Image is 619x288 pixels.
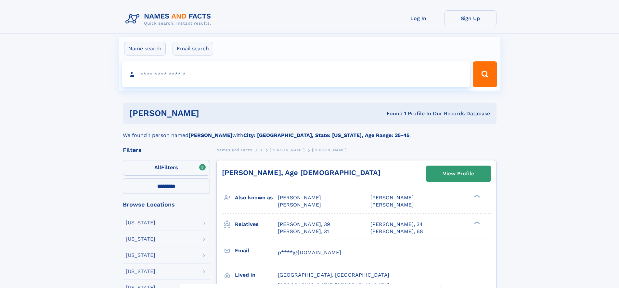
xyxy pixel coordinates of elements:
[270,148,304,152] span: [PERSON_NAME]
[259,146,263,154] a: H
[370,221,423,228] a: [PERSON_NAME], 34
[235,192,278,203] h3: Also known as
[472,194,480,198] div: ❯
[312,148,347,152] span: [PERSON_NAME]
[278,202,321,208] span: [PERSON_NAME]
[370,228,423,235] a: [PERSON_NAME], 68
[126,253,155,258] div: [US_STATE]
[270,146,304,154] a: [PERSON_NAME]
[123,124,496,139] div: We found 1 person named with .
[154,164,161,170] span: All
[235,219,278,230] h3: Relatives
[216,146,252,154] a: Names and Facts
[173,42,213,56] label: Email search
[126,236,155,242] div: [US_STATE]
[278,272,389,278] span: [GEOGRAPHIC_DATA], [GEOGRAPHIC_DATA]
[443,166,474,181] div: View Profile
[123,202,210,207] div: Browse Locations
[222,169,380,177] a: [PERSON_NAME], Age [DEMOGRAPHIC_DATA]
[370,202,414,208] span: [PERSON_NAME]
[473,61,497,87] button: Search Button
[278,221,330,228] a: [PERSON_NAME], 39
[243,132,409,138] b: City: [GEOGRAPHIC_DATA], State: [US_STATE], Age Range: 35-45
[259,148,263,152] span: H
[370,194,414,201] span: [PERSON_NAME]
[445,10,496,26] a: Sign Up
[123,10,216,28] img: Logo Names and Facts
[123,160,210,176] label: Filters
[126,220,155,225] div: [US_STATE]
[124,42,166,56] label: Name search
[426,166,491,182] a: View Profile
[129,109,293,117] h1: [PERSON_NAME]
[278,194,321,201] span: [PERSON_NAME]
[235,269,278,281] h3: Lived in
[293,110,490,117] div: Found 1 Profile In Our Records Database
[123,147,210,153] div: Filters
[472,220,480,225] div: ❯
[126,269,155,274] div: [US_STATE]
[278,228,329,235] a: [PERSON_NAME], 31
[393,10,445,26] a: Log In
[188,132,232,138] b: [PERSON_NAME]
[235,245,278,256] h3: Email
[122,61,470,87] input: search input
